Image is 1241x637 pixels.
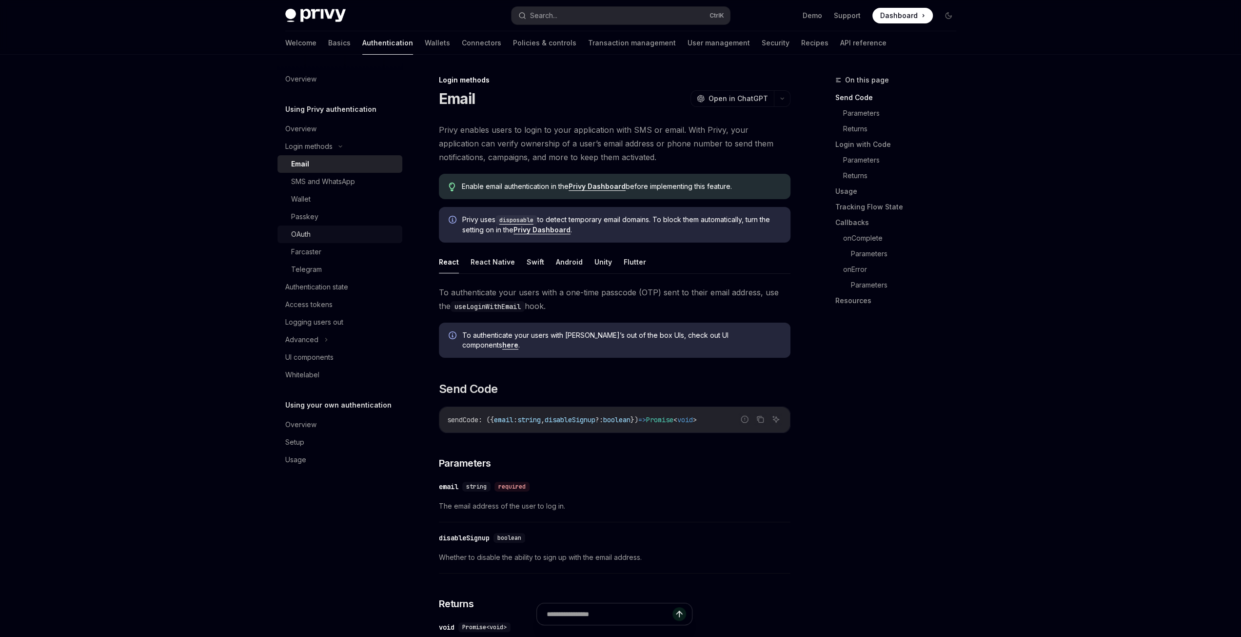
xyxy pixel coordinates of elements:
[439,123,790,164] span: Privy enables users to login to your application with SMS or email. With Privy, your application ...
[285,281,348,293] div: Authentication state
[285,9,346,22] img: dark logo
[439,250,459,273] button: React
[478,415,494,424] span: : ({
[672,607,686,621] button: Send message
[835,293,964,308] a: Resources
[277,70,402,88] a: Overview
[502,341,518,349] a: here
[285,419,316,431] div: Overview
[291,158,309,170] div: Email
[439,456,491,470] span: Parameters
[840,31,886,55] a: API reference
[277,331,402,349] button: Advanced
[835,137,964,152] a: Login with Code
[835,90,964,105] a: Send Code
[277,243,402,261] a: Farcaster
[630,415,638,424] span: })
[547,603,672,625] input: Ask a question...
[834,11,861,21] a: Support
[835,105,964,121] a: Parameters
[291,264,322,275] div: Telegram
[291,211,318,223] div: Passkey
[277,313,402,331] a: Logging users out
[439,75,790,85] div: Login methods
[688,31,750,55] a: User management
[673,415,677,424] span: <
[569,182,626,191] a: Privy Dashboard
[285,73,316,85] div: Overview
[466,483,487,491] span: string
[328,31,351,55] a: Basics
[291,193,311,205] div: Wallet
[646,415,673,424] span: Promise
[497,534,521,542] span: boolean
[690,90,774,107] button: Open in ChatGPT
[527,250,544,273] button: Swift
[872,8,933,23] a: Dashboard
[291,246,321,258] div: Farcaster
[462,182,780,191] span: Enable email authentication in the before implementing this feature.
[709,94,768,103] span: Open in ChatGPT
[277,173,402,190] a: SMS and WhatsApp
[462,330,781,350] span: To authenticate your users with [PERSON_NAME]’s out of the box UIs, check out UI components .
[556,250,583,273] button: Android
[439,597,474,611] span: Returns
[439,381,498,397] span: Send Code
[277,451,402,469] a: Usage
[285,316,343,328] div: Logging users out
[425,31,450,55] a: Wallets
[495,215,537,225] code: disposable
[835,230,964,246] a: onComplete
[513,415,517,424] span: :
[530,10,557,21] div: Search...
[835,199,964,215] a: Tracking Flow State
[439,500,790,512] span: The email address of the user to log in.
[285,31,316,55] a: Welcome
[449,183,455,191] svg: Tip
[835,246,964,262] a: Parameters
[285,103,376,115] h5: Using Privy authentication
[494,482,530,492] div: required
[277,261,402,278] a: Telegram
[285,299,333,310] div: Access tokens
[517,415,541,424] span: string
[762,31,789,55] a: Security
[439,286,790,313] span: To authenticate your users with a one-time passcode (OTP) sent to their email address, use the hook.
[291,228,311,240] div: OAuth
[495,215,537,224] a: disposable
[494,415,513,424] span: email
[594,250,612,273] button: Unity
[512,7,730,24] button: Search...CtrlK
[835,277,964,293] a: Parameters
[513,226,571,234] a: Privy Dashboard
[362,31,413,55] a: Authentication
[285,141,333,152] div: Login methods
[447,415,478,424] span: sendCode
[439,533,490,543] div: disableSignup
[285,123,316,135] div: Overview
[277,296,402,313] a: Access tokens
[801,31,828,55] a: Recipes
[277,138,402,155] button: Login methods
[277,433,402,451] a: Setup
[693,415,697,424] span: >
[277,155,402,173] a: Email
[545,415,595,424] span: disableSignup
[285,369,319,381] div: Whitelabel
[595,415,603,424] span: ?:
[291,176,355,187] div: SMS and WhatsApp
[277,366,402,384] a: Whitelabel
[277,120,402,138] a: Overview
[285,454,306,466] div: Usage
[277,416,402,433] a: Overview
[638,415,646,424] span: =>
[541,415,545,424] span: ,
[439,552,790,563] span: Whether to disable the ability to sign up with the email address.
[439,482,458,492] div: email
[835,215,964,230] a: Callbacks
[835,184,964,199] a: Usage
[880,11,918,21] span: Dashboard
[439,90,475,107] h1: Email
[709,12,724,20] span: Ctrl K
[285,351,334,363] div: UI components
